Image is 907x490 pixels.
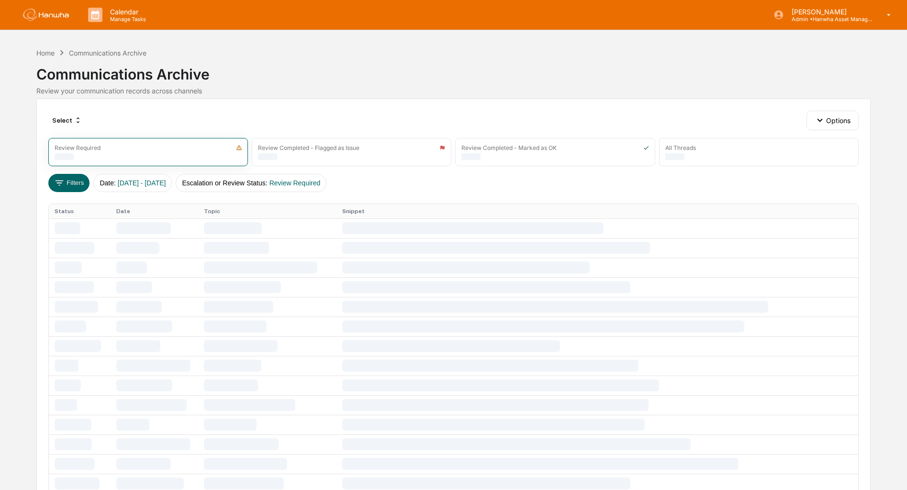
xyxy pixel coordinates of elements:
button: Date:[DATE] - [DATE] [93,174,172,192]
div: Home [36,49,55,57]
img: logo [23,9,69,21]
img: icon [236,145,242,151]
p: Manage Tasks [102,16,151,23]
button: Filters [48,174,90,192]
div: All Threads [665,144,696,151]
th: Status [49,204,111,218]
div: Review Completed - Flagged as Issue [258,144,359,151]
th: Snippet [336,204,858,218]
button: Escalation or Review Status:Review Required [176,174,326,192]
div: Communications Archive [36,58,871,83]
div: Select [48,113,86,128]
th: Date [111,204,198,218]
div: Review Required [55,144,101,151]
span: Review Required [269,179,321,187]
p: Admin • Hanwha Asset Management ([GEOGRAPHIC_DATA]) Ltd. [784,16,873,23]
th: Topic [198,204,336,218]
div: Communications Archive [69,49,146,57]
img: icon [439,145,445,151]
span: [DATE] - [DATE] [118,179,166,187]
img: icon [643,145,649,151]
div: Review Completed - Marked as OK [461,144,557,151]
div: Review your communication records across channels [36,87,871,95]
p: Calendar [102,8,151,16]
button: Options [806,111,859,130]
p: [PERSON_NAME] [784,8,873,16]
